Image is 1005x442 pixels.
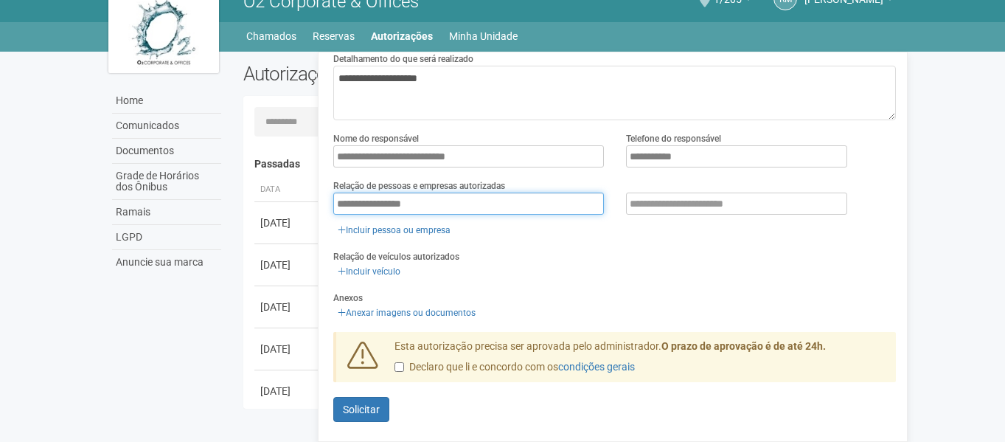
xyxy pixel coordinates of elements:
[394,360,635,375] label: Declaro que li e concordo com os
[333,52,473,66] label: Detalhamento do que será realizado
[333,179,505,193] label: Relação de pessoas e empresas autorizadas
[558,361,635,373] a: condições gerais
[260,215,315,230] div: [DATE]
[112,200,221,225] a: Ramais
[394,362,404,372] input: Declaro que li e concordo com oscondições gerais
[333,397,389,422] button: Solicitar
[254,159,886,170] h4: Passadas
[333,250,459,263] label: Relação de veículos autorizados
[333,222,455,238] a: Incluir pessoa ou empresa
[112,225,221,250] a: LGPD
[260,342,315,356] div: [DATE]
[260,384,315,398] div: [DATE]
[333,291,363,305] label: Anexos
[112,89,221,114] a: Home
[254,178,321,202] th: Data
[246,26,296,46] a: Chamados
[112,114,221,139] a: Comunicados
[112,139,221,164] a: Documentos
[112,164,221,200] a: Grade de Horários dos Ônibus
[333,305,480,321] a: Anexar imagens ou documentos
[449,26,518,46] a: Minha Unidade
[661,340,826,352] strong: O prazo de aprovação é de até 24h.
[371,26,433,46] a: Autorizações
[260,258,315,272] div: [DATE]
[626,132,721,145] label: Telefone do responsável
[333,263,405,280] a: Incluir veículo
[112,250,221,274] a: Anuncie sua marca
[260,300,315,314] div: [DATE]
[243,63,559,85] h2: Autorizações
[333,132,419,145] label: Nome do responsável
[313,26,355,46] a: Reservas
[343,404,380,415] span: Solicitar
[383,339,897,382] div: Esta autorização precisa ser aprovada pelo administrador.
